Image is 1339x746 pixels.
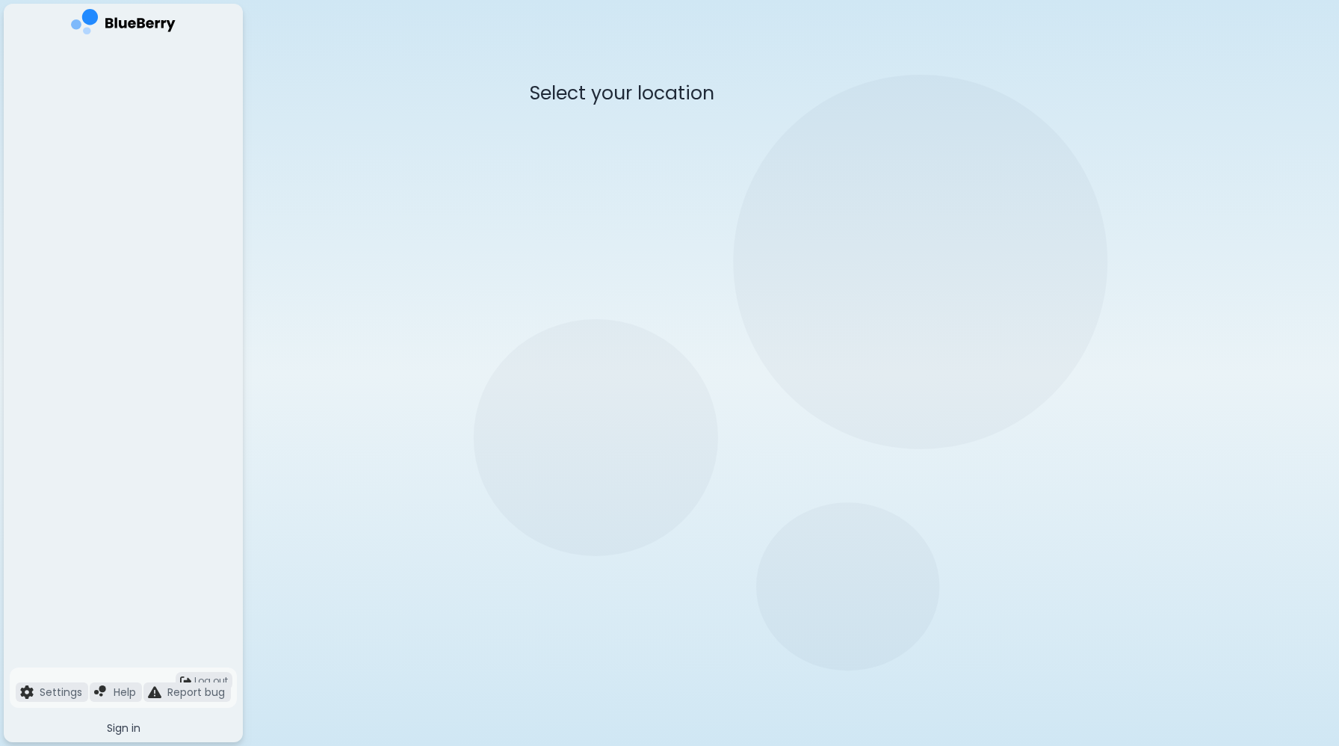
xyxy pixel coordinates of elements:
[148,685,161,699] img: file icon
[180,676,191,687] img: logout
[20,685,34,699] img: file icon
[71,9,176,40] img: company logo
[94,685,108,699] img: file icon
[40,685,82,699] p: Settings
[530,81,1053,105] p: Select your location
[10,714,237,742] button: Sign in
[167,685,225,699] p: Report bug
[107,721,140,735] span: Sign in
[114,685,136,699] p: Help
[194,675,228,687] span: Log out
